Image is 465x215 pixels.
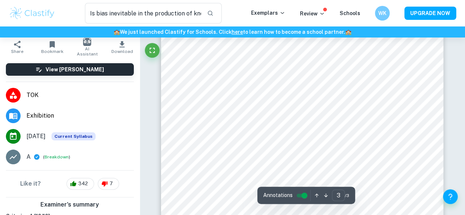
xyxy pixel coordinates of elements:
p: Review [300,10,325,18]
span: Bookmark [41,49,64,54]
span: 7 [105,180,117,187]
button: Download [105,37,140,57]
div: 342 [67,178,94,190]
span: 🏫 [345,29,351,35]
img: AI Assistant [83,38,91,46]
img: Clastify logo [9,6,56,21]
span: Share [11,49,24,54]
p: Exemplars [251,9,285,17]
h6: View [PERSON_NAME] [46,65,104,74]
button: Breakdown [44,154,69,160]
span: ( ) [43,154,70,161]
span: [DATE] [26,132,46,141]
button: View [PERSON_NAME] [6,63,134,76]
h6: WK [378,9,387,17]
a: Schools [340,10,360,16]
span: 🏫 [114,29,120,35]
input: Search for any exemplars... [85,3,201,24]
h6: We just launched Clastify for Schools. Click to learn how to become a school partner. [1,28,464,36]
button: Fullscreen [145,43,160,58]
span: Annotations [263,191,293,199]
span: Exhibition [26,111,134,120]
span: Current Syllabus [51,132,96,140]
button: Help and Feedback [443,189,458,204]
span: / 3 [345,192,349,199]
span: Download [111,49,133,54]
span: AI Assistant [74,46,100,57]
div: This exemplar is based on the current syllabus. Feel free to refer to it for inspiration/ideas wh... [51,132,96,140]
span: TOK [26,91,134,100]
button: UPGRADE NOW [404,7,456,20]
div: 7 [98,178,119,190]
button: AI Assistant [70,37,105,57]
h6: Like it? [20,179,41,188]
p: A [26,153,31,161]
span: 342 [74,180,92,187]
button: Bookmark [35,37,70,57]
button: WK [375,6,390,21]
h6: Examiner's summary [3,200,137,209]
a: here [232,29,243,35]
